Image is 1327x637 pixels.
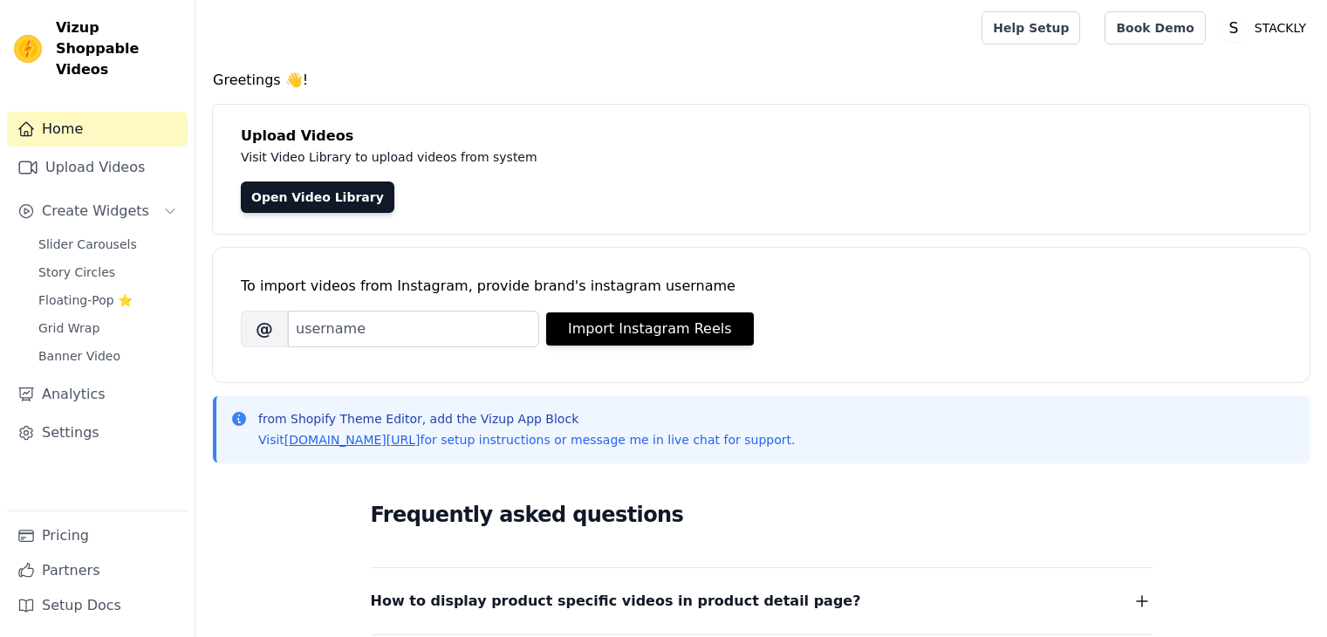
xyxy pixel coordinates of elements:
[7,553,188,588] a: Partners
[7,150,188,185] a: Upload Videos
[258,431,795,449] p: Visit for setup instructions or message me in live chat for support.
[7,194,188,229] button: Create Widgets
[241,276,1282,297] div: To import videos from Instagram, provide brand's instagram username
[371,589,861,613] span: How to display product specific videos in product detail page?
[7,415,188,450] a: Settings
[28,288,188,312] a: Floating-Pop ⭐
[38,264,115,281] span: Story Circles
[56,17,181,80] span: Vizup Shoppable Videos
[982,11,1080,45] a: Help Setup
[7,518,188,553] a: Pricing
[241,182,394,213] a: Open Video Library
[14,35,42,63] img: Vizup
[38,347,120,365] span: Banner Video
[241,126,1282,147] h4: Upload Videos
[241,311,288,347] span: @
[28,260,188,284] a: Story Circles
[28,232,188,257] a: Slider Carousels
[38,236,137,253] span: Slider Carousels
[42,201,149,222] span: Create Widgets
[1105,11,1205,45] a: Book Demo
[28,316,188,340] a: Grid Wrap
[1248,12,1313,44] p: STACKLY
[28,344,188,368] a: Banner Video
[546,312,754,346] button: Import Instagram Reels
[213,70,1310,91] h4: Greetings 👋!
[7,588,188,623] a: Setup Docs
[284,433,421,447] a: [DOMAIN_NAME][URL]
[7,112,188,147] a: Home
[371,497,1153,532] h2: Frequently asked questions
[258,410,795,428] p: from Shopify Theme Editor, add the Vizup App Block
[7,377,188,412] a: Analytics
[1220,12,1313,44] button: S STACKLY
[288,311,539,347] input: username
[1228,19,1238,37] text: S
[241,147,1023,168] p: Visit Video Library to upload videos from system
[38,319,99,337] span: Grid Wrap
[371,589,1153,613] button: How to display product specific videos in product detail page?
[38,291,133,309] span: Floating-Pop ⭐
